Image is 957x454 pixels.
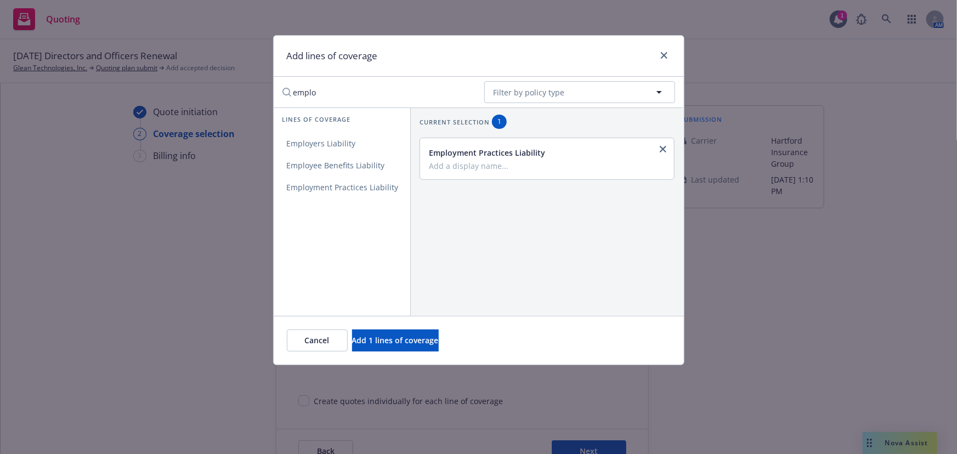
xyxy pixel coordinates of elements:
h1: Add lines of coverage [287,49,378,63]
a: close [658,49,671,62]
span: Employers Liability [274,138,369,149]
input: Add a display name... [429,161,664,171]
span: Add 1 lines of coverage [352,335,439,345]
span: Filter by policy type [494,87,565,98]
span: Employment Practices Liability [274,182,412,192]
input: Search lines of coverage... [276,81,475,103]
span: Current selection [420,117,490,127]
span: 1 [496,117,502,127]
a: close [656,143,670,156]
div: Employment Practices Liability [429,147,664,158]
span: Lines of coverage [282,115,351,124]
span: Cancel [305,335,330,345]
button: Cancel [287,330,348,351]
span: Employee Benefits Liability [274,160,398,171]
button: Add 1 lines of coverage [352,330,439,351]
button: Filter by policy type [484,81,675,103]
